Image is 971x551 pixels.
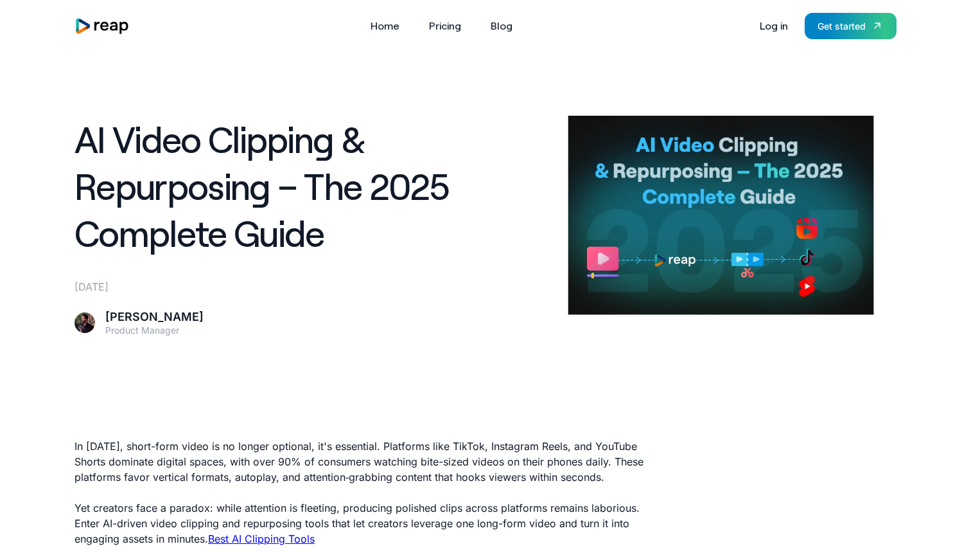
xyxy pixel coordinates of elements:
div: [DATE] [74,279,538,294]
a: Best AI Clipping Tools [208,532,315,545]
a: Blog [484,15,519,36]
a: Pricing [423,15,468,36]
div: [PERSON_NAME] [105,310,204,325]
a: Home [364,15,406,36]
div: Product Manager [105,325,204,336]
a: home [74,17,130,35]
a: Log in [753,15,794,36]
img: reap logo [74,17,130,35]
p: Yet creators face a paradox: while attention is fleeting, producing polished clips across platfor... [74,500,655,546]
h1: AI Video Clipping & Repurposing – The 2025 Complete Guide [74,116,538,256]
p: In [DATE], short-form video is no longer optional, it's essential. Platforms like TikTok, Instagr... [74,438,655,485]
a: Get started [805,13,897,39]
div: Get started [818,19,866,33]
